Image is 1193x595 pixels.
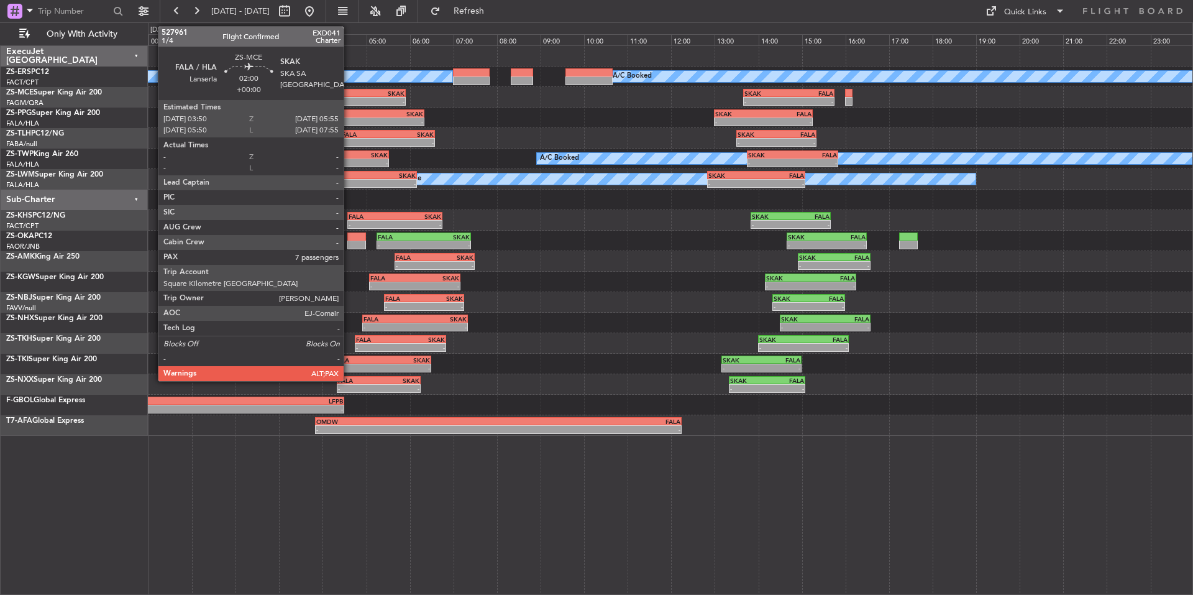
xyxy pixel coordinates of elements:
[799,254,834,261] div: SKAK
[385,295,424,302] div: FALA
[378,241,424,249] div: -
[6,89,34,96] span: ZS-MCE
[316,98,360,105] div: -
[349,221,395,228] div: -
[827,241,866,249] div: -
[6,180,39,190] a: FALA/HLA
[6,417,84,425] a: T7-AFAGlobal Express
[809,303,844,310] div: -
[756,172,804,179] div: FALA
[6,68,31,76] span: ZS-ERS
[6,376,34,384] span: ZS-NXX
[378,233,424,241] div: FALA
[375,110,423,118] div: SKAK
[802,34,846,45] div: 15:00
[774,295,809,302] div: SKAK
[424,1,499,21] button: Refresh
[790,221,830,228] div: -
[396,254,435,261] div: FALA
[396,262,435,269] div: -
[363,323,415,331] div: -
[6,139,37,149] a: FABA/null
[498,418,680,425] div: FALA
[6,356,97,363] a: ZS-TKISuper King Air 200
[94,397,343,405] div: LFPB
[327,110,375,118] div: FALA
[6,212,65,219] a: ZS-KHSPC12/NG
[767,377,804,384] div: FALA
[349,213,395,220] div: FALA
[6,221,39,231] a: FACT/CPT
[723,364,762,372] div: -
[424,233,470,241] div: SKAK
[825,315,869,323] div: FALA
[360,98,405,105] div: -
[6,150,78,158] a: ZS-TWPKing Air 260
[6,417,32,425] span: T7-AFA
[766,274,810,282] div: SKAK
[6,233,52,240] a: ZS-OKAPC12
[424,303,463,310] div: -
[584,34,628,45] div: 10:00
[766,282,810,290] div: -
[327,118,375,126] div: -
[781,315,825,323] div: SKAK
[378,385,419,392] div: -
[370,274,414,282] div: FALA
[1063,34,1107,45] div: 21:00
[6,376,102,384] a: ZS-NXXSuper King Air 200
[1020,34,1063,45] div: 20:00
[334,364,382,372] div: -
[788,233,827,241] div: SKAK
[356,336,400,343] div: FALA
[150,25,198,35] div: [DATE] - [DATE]
[613,67,652,86] div: A/C Booked
[6,303,36,313] a: FAVV/null
[235,34,279,45] div: 02:00
[809,295,844,302] div: FALA
[334,356,382,364] div: FALA
[370,282,414,290] div: -
[6,294,101,302] a: ZS-NBJSuper King Air 200
[738,131,777,138] div: SKAK
[454,34,497,45] div: 07:00
[628,34,671,45] div: 11:00
[356,344,400,351] div: -
[671,34,715,45] div: 12:00
[338,377,378,384] div: FALA
[313,159,350,167] div: -
[6,109,100,117] a: ZS-PPGSuper King Air 200
[6,274,35,281] span: ZS-KGW
[792,151,836,159] div: FALA
[424,241,470,249] div: -
[781,323,825,331] div: -
[774,303,809,310] div: -
[400,344,444,351] div: -
[368,180,416,187] div: -
[424,295,463,302] div: SKAK
[715,118,763,126] div: -
[715,34,758,45] div: 13:00
[320,172,368,179] div: FALA
[799,262,834,269] div: -
[752,213,791,220] div: SKAK
[443,7,495,16] span: Refresh
[360,90,405,97] div: SKAK
[776,131,815,138] div: FALA
[756,180,804,187] div: -
[322,34,366,45] div: 04:00
[375,118,423,126] div: -
[790,213,830,220] div: FALA
[211,6,270,17] span: [DATE] - [DATE]
[6,294,32,302] span: ZS-NBJ
[708,172,756,179] div: SKAK
[6,160,39,169] a: FALA/HLA
[744,90,788,97] div: SKAK
[811,274,855,282] div: FALA
[6,171,103,178] a: ZS-LWMSuper King Air 200
[744,98,788,105] div: -
[6,68,49,76] a: ZS-ERSPC12
[497,34,541,45] div: 08:00
[6,335,101,343] a: ZS-TKHSuper King Air 200
[149,34,192,45] div: 00:00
